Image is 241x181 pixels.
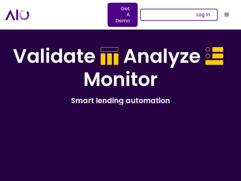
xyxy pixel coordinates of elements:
h2: Smart lending automation [10,96,231,105]
div: menu [218,6,236,24]
a: home [5,9,140,20]
h1: Monitor [83,68,158,91]
h1: Validate [13,45,95,68]
a: Get A Demo [108,3,138,27]
a: Log In [140,9,218,21]
h1: Analyze [123,45,201,68]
